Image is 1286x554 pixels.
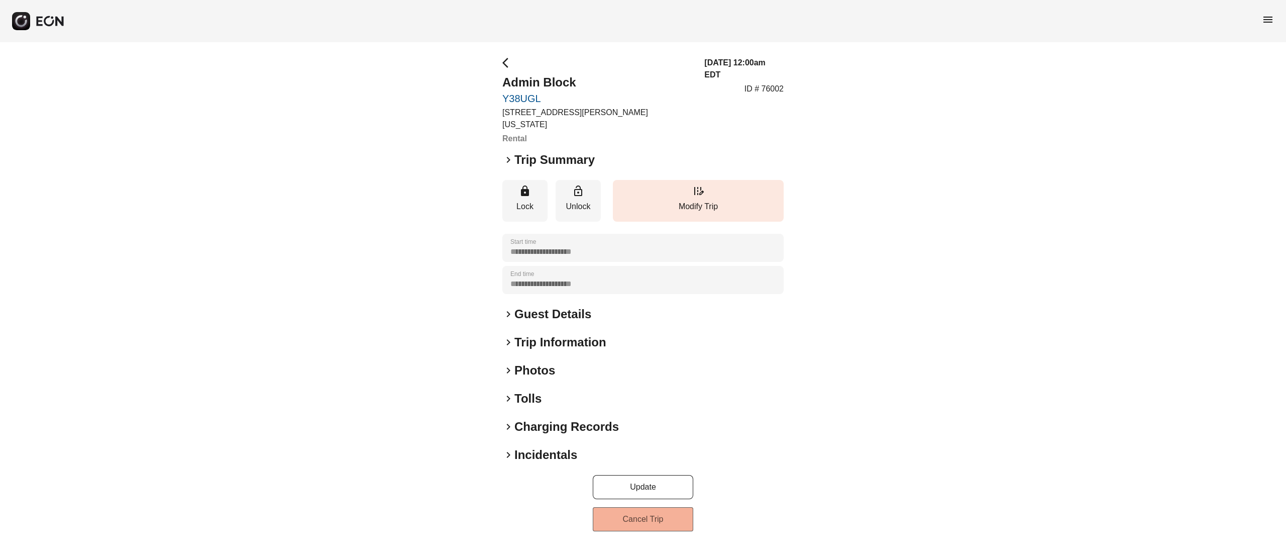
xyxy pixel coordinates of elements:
[744,83,784,95] p: ID # 76002
[514,447,577,463] h2: Incidentals
[572,185,584,197] span: lock_open
[502,133,692,145] h3: Rental
[502,93,692,105] a: Y38UGL
[514,334,606,350] h2: Trip Information
[502,180,548,222] button: Lock
[1262,14,1274,26] span: menu
[502,308,514,320] span: keyboard_arrow_right
[514,391,542,407] h2: Tolls
[593,507,693,531] button: Cancel Trip
[507,201,543,213] p: Lock
[561,201,596,213] p: Unlock
[613,180,784,222] button: Modify Trip
[704,57,784,81] h3: [DATE] 12:00am EDT
[502,74,692,90] h2: Admin Block
[502,107,692,131] p: [STREET_ADDRESS][PERSON_NAME][US_STATE]
[519,185,531,197] span: lock
[502,336,514,348] span: keyboard_arrow_right
[502,449,514,461] span: keyboard_arrow_right
[618,201,779,213] p: Modify Trip
[502,421,514,433] span: keyboard_arrow_right
[514,306,591,322] h2: Guest Details
[514,419,619,435] h2: Charging Records
[556,180,601,222] button: Unlock
[692,185,704,197] span: edit_road
[593,475,693,499] button: Update
[502,57,514,69] span: arrow_back_ios
[502,393,514,405] span: keyboard_arrow_right
[514,152,595,168] h2: Trip Summary
[502,154,514,166] span: keyboard_arrow_right
[502,364,514,377] span: keyboard_arrow_right
[514,362,555,379] h2: Photos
